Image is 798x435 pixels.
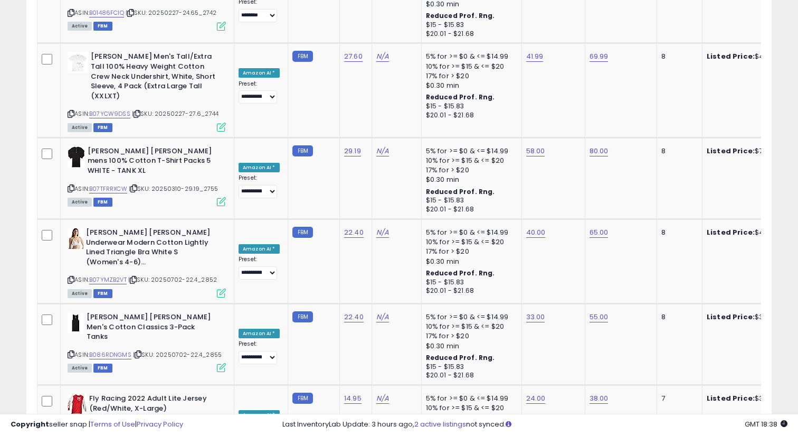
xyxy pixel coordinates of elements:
[426,394,514,403] div: 5% for >= $0 & <= $14.99
[93,123,112,132] span: FBM
[707,146,755,156] b: Listed Price:
[68,312,226,371] div: ASIN:
[239,329,280,338] div: Amazon AI *
[426,52,514,61] div: 5% for >= $0 & <= $14.99
[426,371,514,380] div: $20.01 - $21.68
[414,419,466,429] a: 2 active listings
[137,419,183,429] a: Privacy Policy
[590,51,609,62] a: 69.99
[89,350,131,359] a: B086RDNGMS
[590,393,609,404] a: 38.00
[126,8,216,17] span: | SKU: 20250227-24.65_2742
[239,174,280,198] div: Preset:
[426,205,514,214] div: $20.01 - $21.68
[93,364,112,373] span: FBM
[426,269,495,277] b: Reduced Prof. Rng.
[292,227,313,238] small: FBM
[292,145,313,156] small: FBM
[239,256,280,280] div: Preset:
[707,51,755,61] b: Listed Price:
[344,146,361,156] a: 29.19
[89,275,127,284] a: B07YMZB2VT
[292,51,313,62] small: FBM
[376,312,389,322] a: N/A
[91,52,219,104] b: [PERSON_NAME] Men's Tall/Extra Tall 100% Heavy Weight Cotton Crew Neck Undershirt, White, Short S...
[93,22,112,31] span: FBM
[89,109,130,118] a: B07YCW9DSS
[426,111,514,120] div: $20.01 - $21.68
[707,227,755,237] b: Listed Price:
[376,227,389,238] a: N/A
[129,184,218,193] span: | SKU: 20250310-29.19_2755
[68,52,88,73] img: 31XsyC2Z4LL._SL40_.jpg
[526,146,545,156] a: 58.00
[68,312,84,334] img: 21zQ+1mQEWL._SL40_.jpg
[426,71,514,81] div: 17% for > $20
[68,228,226,297] div: ASIN:
[239,80,280,104] div: Preset:
[426,237,514,247] div: 10% for >= $15 & <= $20
[376,393,389,404] a: N/A
[88,146,216,179] b: [PERSON_NAME] [PERSON_NAME] mens 100% Cotton T-Shirt Packs 5 WHITE - TANK XL
[426,312,514,322] div: 5% for >= $0 & <= $14.99
[526,227,546,238] a: 40.00
[344,51,363,62] a: 27.60
[707,52,794,61] div: $44.61
[426,331,514,341] div: 17% for > $20
[133,350,222,359] span: | SKU: 20250702-22.4_2855
[68,394,87,415] img: 41g-FdWDrfL._SL40_.jpg
[426,353,495,362] b: Reduced Prof. Rng.
[426,286,514,295] div: $20.01 - $21.68
[426,341,514,351] div: $0.30 min
[707,312,794,322] div: $33.00
[89,394,217,416] b: Fly Racing 2022 Adult Lite Jersey (Red/White, X-Large)
[239,68,280,78] div: Amazon AI *
[68,289,92,298] span: All listings currently available for purchase on Amazon
[86,228,214,270] b: [PERSON_NAME] [PERSON_NAME] Underwear Modern Cotton Lightly Lined Triangle Bra White S (Women's 4...
[89,8,124,17] a: B01486FCIQ
[426,363,514,372] div: $15 - $15.83
[87,312,215,345] b: [PERSON_NAME] [PERSON_NAME] Men's Cotton Classics 3-Pack Tanks
[661,228,694,237] div: 8
[11,420,183,430] div: seller snap | |
[590,227,609,238] a: 65.00
[11,419,49,429] strong: Copyright
[68,228,83,249] img: 31Wnrac2T7L._SL40_.jpg
[128,275,217,284] span: | SKU: 20250702-22.4_2852
[132,109,218,118] span: | SKU: 20250227-27.6_2744
[68,146,226,205] div: ASIN:
[292,311,313,322] small: FBM
[707,146,794,156] div: $79.99
[426,322,514,331] div: 10% for >= $15 & <= $20
[707,312,755,322] b: Listed Price:
[426,196,514,205] div: $15 - $15.83
[282,420,787,430] div: Last InventoryLab Update: 3 hours ago, not synced.
[68,22,92,31] span: All listings currently available for purchase on Amazon
[426,30,514,39] div: $20.01 - $21.68
[745,419,787,429] span: 2025-10-10 18:38 GMT
[239,163,280,172] div: Amazon AI *
[376,51,389,62] a: N/A
[426,278,514,287] div: $15 - $15.83
[239,244,280,254] div: Amazon AI *
[426,187,495,196] b: Reduced Prof. Rng.
[426,175,514,184] div: $0.30 min
[426,257,514,266] div: $0.30 min
[68,198,92,207] span: All listings currently available for purchase on Amazon
[68,123,92,132] span: All listings currently available for purchase on Amazon
[526,312,545,322] a: 33.00
[89,184,127,193] a: B07TFRRXCW
[344,227,364,238] a: 22.40
[426,21,514,30] div: $15 - $15.83
[426,62,514,71] div: 10% for >= $15 & <= $20
[90,419,135,429] a: Terms of Use
[590,146,609,156] a: 80.00
[344,312,364,322] a: 22.40
[426,247,514,256] div: 17% for > $20
[426,165,514,175] div: 17% for > $20
[661,146,694,156] div: 8
[376,146,389,156] a: N/A
[239,340,280,364] div: Preset:
[426,146,514,156] div: 5% for >= $0 & <= $14.99
[93,198,112,207] span: FBM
